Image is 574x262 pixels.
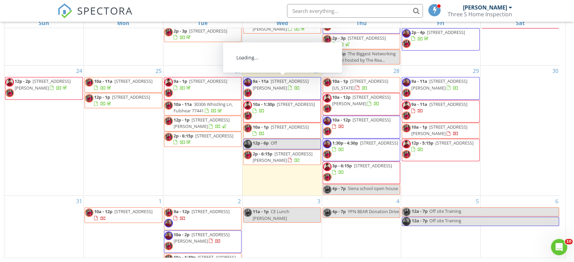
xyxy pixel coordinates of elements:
[57,3,72,18] img: The Best Home Inspection Software - Spectora
[395,196,401,207] a: Go to September 4, 2025
[114,208,153,214] span: [STREET_ADDRESS]
[411,208,428,216] span: 12a - 7p
[402,208,411,216] img: img_0544.jpg
[154,65,163,76] a: Go to August 25, 2025
[15,78,71,91] span: [STREET_ADDRESS][PERSON_NAME]
[323,77,400,92] a: 10a - 1p [STREET_ADDRESS][US_STATE]
[174,133,193,139] span: 2p - 6:15p
[514,18,526,28] a: Saturday
[94,78,153,91] a: 10a - 11a [STREET_ADDRESS]
[332,163,352,169] span: 3p - 6:15p
[189,28,227,34] span: [STREET_ADDRESS]
[323,104,331,113] img: img_0544.jpg
[85,207,162,223] a: 10a - 12p [STREET_ADDRESS]
[402,111,411,120] img: img_0544.jpg
[85,78,93,87] img: img_0544.jpg
[332,78,388,91] a: 10a - 1p [STREET_ADDRESS][US_STATE]
[195,133,233,139] span: [STREET_ADDRESS]
[411,101,427,107] span: 9a - 11a
[402,139,480,161] a: 12p - 5:15p [STREET_ADDRESS]
[174,28,187,34] span: 2p - 3p
[474,196,480,207] a: Go to September 5, 2025
[471,65,480,76] a: Go to August 29, 2025
[243,77,321,99] a: 9a - 11a [STREET_ADDRESS][PERSON_NAME]
[411,78,467,91] span: [STREET_ADDRESS][PERSON_NAME]
[332,208,346,214] span: 4p - 7p
[411,124,427,130] span: 10a - 1p
[402,39,411,48] img: img_0544.jpg
[332,117,391,129] a: 10a - 12p [STREET_ADDRESS]
[323,150,331,158] img: img_0544.jpg
[174,254,196,260] span: 10a - 1:30p
[277,101,315,107] span: [STREET_ADDRESS]
[85,77,162,92] a: 10a - 11a [STREET_ADDRESS]
[480,65,560,196] td: Go to August 30, 2025
[157,196,163,207] a: Go to September 1, 2025
[551,239,567,255] iframe: Intercom live chat
[402,89,411,97] img: img_0544.jpg
[253,151,312,163] span: [STREET_ADDRESS][PERSON_NAME]
[174,117,230,129] a: 12p - 1p [STREET_ADDRESS][PERSON_NAME]
[332,51,396,63] span: The Biggest Networking Social hosted by The Rea...
[323,163,331,171] img: img_0897.jpg
[4,65,84,196] td: Go to August 24, 2025
[323,94,331,102] img: img_0897.jpg
[164,208,173,217] img: img_0544.jpg
[112,94,150,100] span: [STREET_ADDRESS]
[411,29,425,35] span: 2p - 4p
[429,208,461,214] span: Off site Training
[253,208,289,221] span: CE Lunch [PERSON_NAME]
[57,9,133,23] a: SPECTORA
[253,124,269,130] span: 10a - 1p
[402,28,480,51] a: 2p - 4p [STREET_ADDRESS]
[323,127,331,135] img: img_0544.jpg
[332,51,346,57] span: 4p - 6p
[323,116,400,138] a: 10a - 12p [STREET_ADDRESS]
[411,124,467,136] a: 10a - 1p [STREET_ADDRESS][PERSON_NAME]
[174,78,227,91] a: 9a - 1p [STREET_ADDRESS]
[332,78,388,91] span: [STREET_ADDRESS][US_STATE]
[243,150,321,165] a: 2p - 6:15p [STREET_ADDRESS][PERSON_NAME]
[244,124,252,132] img: img_0544.jpg
[114,78,153,84] span: [STREET_ADDRESS]
[244,101,252,110] img: img_0897.jpg
[253,101,315,114] a: 10a - 1:30p [STREET_ADDRESS]
[401,65,481,196] td: Go to August 29, 2025
[94,94,150,107] a: 12p - 1p [STREET_ADDRESS]
[174,117,190,123] span: 12p - 1p
[323,78,331,87] img: img_0544.jpg
[402,29,411,38] img: 20240919_174810.jpg
[85,94,93,102] img: img_0544.jpg
[332,35,346,41] span: 2p - 3p
[164,27,242,42] a: 2p - 3p [STREET_ADDRESS]
[332,117,351,123] span: 10a - 12p
[196,18,209,28] a: Tuesday
[411,29,465,42] a: 2p - 4p [STREET_ADDRESS]
[174,231,230,244] span: [STREET_ADDRESS][PERSON_NAME]
[174,101,192,107] span: 10a - 11a
[313,65,322,76] a: Go to August 27, 2025
[402,124,411,132] img: img_0544.jpg
[174,231,190,238] span: 10a - 2p
[253,19,306,32] a: [STREET_ADDRESS][PERSON_NAME]
[244,89,252,97] img: img_0544.jpg
[164,219,173,227] img: 20240919_174810.jpg
[174,117,230,129] span: [STREET_ADDRESS][PERSON_NAME]
[411,78,427,84] span: 9a - 11a
[323,34,400,49] a: 2p - 3p [STREET_ADDRESS]
[85,93,162,108] a: 12p - 1p [STREET_ADDRESS]
[411,101,467,114] a: 9a - 11a [STREET_ADDRESS]
[253,78,269,84] span: 9a - 11a
[84,65,163,196] td: Go to August 25, 2025
[244,140,252,148] img: 20240919_174810.jpg
[402,217,411,226] img: 20240919_174810.jpg
[244,111,252,120] img: img_0544.jpg
[164,207,242,230] a: 9a - 12p [STREET_ADDRESS]
[253,151,272,157] span: 2p - 6:15p
[332,35,386,48] a: 2p - 3p [STREET_ADDRESS]
[323,117,331,125] img: 20240919_174810.jpg
[427,29,465,35] span: [STREET_ADDRESS]
[94,94,110,100] span: 12p - 1p
[554,196,560,207] a: Go to September 6, 2025
[316,196,322,207] a: Go to September 3, 2025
